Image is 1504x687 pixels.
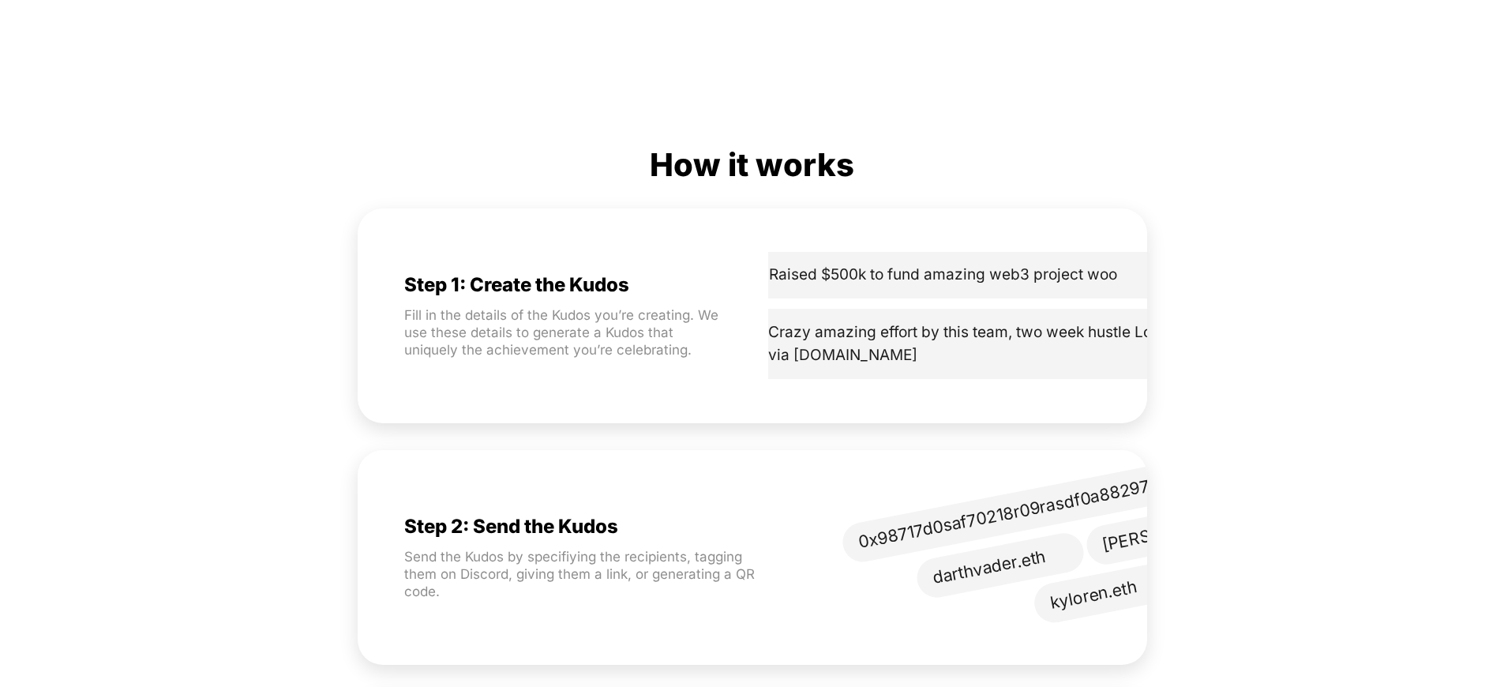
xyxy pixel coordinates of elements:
[650,145,854,186] header: How it works
[404,272,629,297] div: Step 1: Create the Kudos
[769,261,1117,289] span: Raised $500k to fund amazing web3 project woo
[931,546,1047,588] span: darthvader.eth
[404,548,769,600] div: Send the Kudos by specifiying the recipients, tagging them on Discord, giving them a link, or gen...
[404,306,722,359] div: Fill in the details of the Kudos you’re creating. We use these details to generate a Kudos that u...
[857,474,1161,554] span: 0x98717d0saf70218r09rasdf0a882973
[768,321,1326,366] span: Crazy amazing effort by this team, two week hustle Lorem ipsum dolor sit ❤️ via [DOMAIN_NAME]
[404,514,618,539] div: Step 2: Send the Kudos
[1048,576,1138,614] span: kyloren.eth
